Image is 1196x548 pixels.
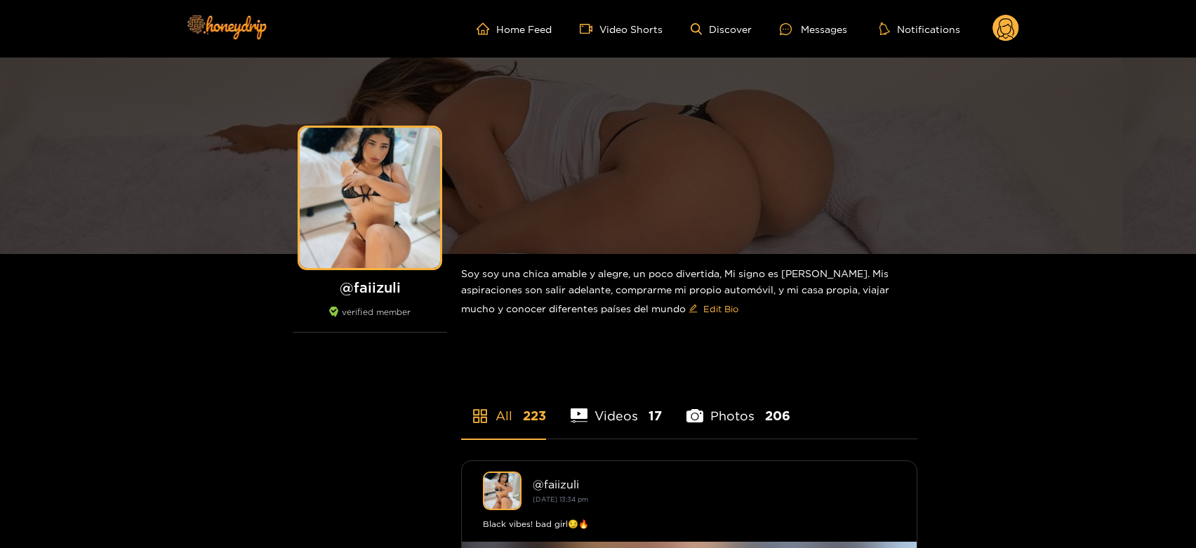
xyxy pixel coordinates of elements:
[472,408,489,425] span: appstore
[461,375,546,439] li: All
[571,375,662,439] li: Videos
[580,22,663,35] a: Video Shorts
[477,22,552,35] a: Home Feed
[686,375,790,439] li: Photos
[765,407,790,425] span: 206
[293,307,447,333] div: verified member
[691,23,752,35] a: Discover
[875,22,964,36] button: Notifications
[523,407,546,425] span: 223
[483,472,521,510] img: faiizuli
[293,279,447,296] h1: @ faiizuli
[483,517,896,531] div: Black vibes! bad girl😏🔥
[533,495,588,503] small: [DATE] 13:34 pm
[649,407,662,425] span: 17
[580,22,599,35] span: video-camera
[461,254,917,331] div: Soy soy una chica amable y alegre, un poco divertida, Mi signo es [PERSON_NAME]. Mis aspiraciones...
[686,298,741,320] button: editEdit Bio
[477,22,496,35] span: home
[533,478,896,490] div: @ faiizuli
[689,304,698,314] span: edit
[703,302,738,316] span: Edit Bio
[780,21,847,37] div: Messages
